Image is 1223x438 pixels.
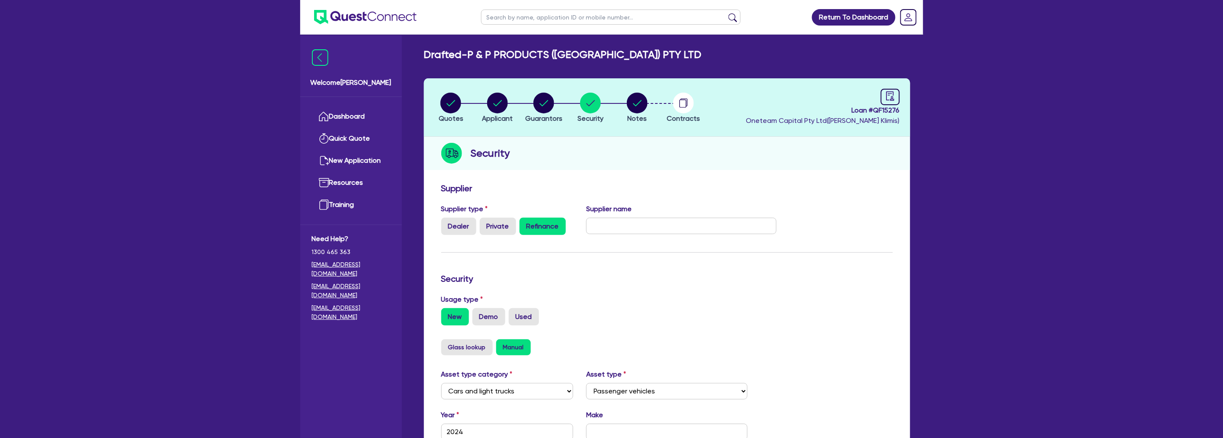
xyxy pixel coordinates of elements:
[439,114,463,122] span: Quotes
[312,260,390,278] a: [EMAIL_ADDRESS][DOMAIN_NAME]
[312,248,390,257] span: 1300 465 363
[812,9,896,26] a: Return To Dashboard
[482,114,513,122] span: Applicant
[319,155,329,166] img: new-application
[667,114,700,122] span: Contracts
[312,106,390,128] a: Dashboard
[886,91,895,101] span: audit
[312,49,328,66] img: icon-menu-close
[438,92,464,124] button: Quotes
[312,172,390,194] a: Resources
[312,282,390,300] a: [EMAIL_ADDRESS][DOMAIN_NAME]
[525,114,562,122] span: Guarantors
[319,177,329,188] img: resources
[586,369,626,380] label: Asset type
[441,294,483,305] label: Usage type
[881,89,900,105] a: audit
[319,133,329,144] img: quick-quote
[319,200,329,210] img: training
[312,303,390,322] a: [EMAIL_ADDRESS][DOMAIN_NAME]
[480,218,516,235] label: Private
[586,204,632,214] label: Supplier name
[578,114,603,122] span: Security
[441,218,476,235] label: Dealer
[314,10,417,24] img: quest-connect-logo-blue
[441,143,462,164] img: step-icon
[520,218,566,235] label: Refinance
[441,369,513,380] label: Asset type category
[312,150,390,172] a: New Application
[441,274,893,284] h3: Security
[441,410,459,420] label: Year
[667,92,701,124] button: Contracts
[586,410,603,420] label: Make
[496,339,531,355] button: Manual
[312,128,390,150] a: Quick Quote
[746,116,900,125] span: Oneteam Capital Pty Ltd ( [PERSON_NAME] Klimis )
[441,183,893,193] h3: Supplier
[626,92,648,124] button: Notes
[627,114,647,122] span: Notes
[441,204,488,214] label: Supplier type
[311,77,392,88] span: Welcome [PERSON_NAME]
[481,10,741,25] input: Search by name, application ID or mobile number...
[472,308,505,325] label: Demo
[481,92,513,124] button: Applicant
[509,308,539,325] label: Used
[312,234,390,244] span: Need Help?
[897,6,920,29] a: Dropdown toggle
[525,92,563,124] button: Guarantors
[441,339,493,355] button: Glass lookup
[441,308,469,325] label: New
[312,194,390,216] a: Training
[746,105,900,116] span: Loan # QF15276
[424,48,702,61] h2: Drafted - P & P PRODUCTS ([GEOGRAPHIC_DATA]) PTY LTD
[577,92,604,124] button: Security
[471,145,510,161] h2: Security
